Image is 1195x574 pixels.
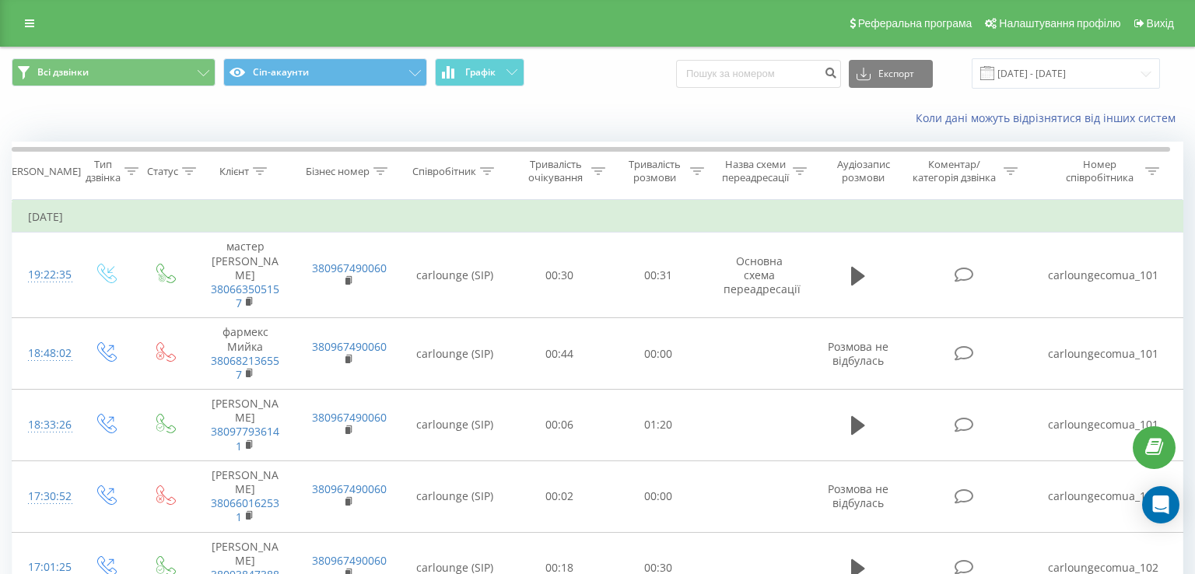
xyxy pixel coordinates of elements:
[828,339,888,368] span: Розмова не відбулась
[909,158,1000,184] div: Коментар/категорія дзвінка
[609,390,708,461] td: 01:20
[828,481,888,510] span: Розмова не відбулась
[609,460,708,532] td: 00:00
[194,390,296,461] td: [PERSON_NAME]
[28,260,60,290] div: 19:22:35
[223,58,427,86] button: Сіп-акаунти
[400,460,510,532] td: carlounge (SIP)
[524,158,587,184] div: Тривалість очікування
[510,318,609,390] td: 00:44
[1025,460,1183,532] td: carloungecomua_101
[412,165,476,178] div: Співробітник
[28,481,60,512] div: 17:30:52
[435,58,524,86] button: Графік
[2,165,81,178] div: [PERSON_NAME]
[400,318,510,390] td: carlounge (SIP)
[858,17,972,30] span: Реферальна програма
[211,282,279,310] a: 380663505157
[211,495,279,524] a: 380660162531
[1025,233,1183,318] td: carloungecomua_101
[28,338,60,369] div: 18:48:02
[400,390,510,461] td: carlounge (SIP)
[312,261,387,275] a: 380967490060
[1147,17,1174,30] span: Вихід
[849,60,933,88] button: Експорт
[312,339,387,354] a: 380967490060
[1058,158,1141,184] div: Номер співробітника
[722,158,789,184] div: Назва схеми переадресації
[916,110,1183,125] a: Коли дані можуть відрізнятися вiд інших систем
[1142,486,1179,523] div: Open Intercom Messenger
[211,424,279,453] a: 380977936141
[676,60,841,88] input: Пошук за номером
[825,158,902,184] div: Аудіозапис розмови
[312,481,387,496] a: 380967490060
[999,17,1120,30] span: Налаштування профілю
[1025,318,1183,390] td: carloungecomua_101
[312,553,387,568] a: 380967490060
[609,233,708,318] td: 00:31
[1025,390,1183,461] td: carloungecomua_101
[28,410,60,440] div: 18:33:26
[194,460,296,532] td: [PERSON_NAME]
[400,233,510,318] td: carlounge (SIP)
[194,233,296,318] td: мастер [PERSON_NAME]
[194,318,296,390] td: фармекс Мийка
[306,165,370,178] div: Бізнес номер
[211,353,279,382] a: 380682136557
[510,460,609,532] td: 00:02
[86,158,121,184] div: Тип дзвінка
[12,58,216,86] button: Всі дзвінки
[312,410,387,425] a: 380967490060
[147,165,178,178] div: Статус
[37,66,89,79] span: Всі дзвінки
[12,201,1183,233] td: [DATE]
[609,318,708,390] td: 00:00
[623,158,686,184] div: Тривалість розмови
[510,233,609,318] td: 00:30
[465,67,496,78] span: Графік
[510,390,609,461] td: 00:06
[219,165,249,178] div: Клієнт
[708,233,811,318] td: Основна схема переадресації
